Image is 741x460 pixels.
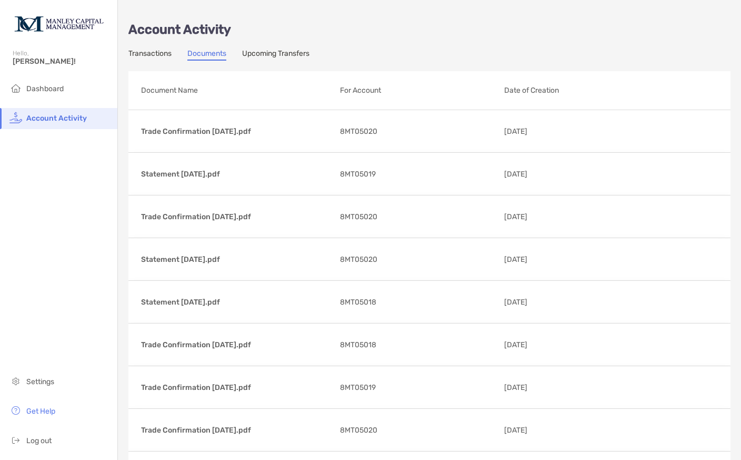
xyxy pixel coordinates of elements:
p: Date of Creation [504,84,677,97]
img: get-help icon [9,404,22,417]
span: 8MT05020 [340,424,377,437]
span: Account Activity [26,114,87,123]
span: 8MT05020 [340,125,377,138]
span: Dashboard [26,84,64,93]
p: [DATE] [504,168,590,181]
span: 8MT05018 [340,338,376,351]
span: Get Help [26,407,55,416]
span: 8MT05018 [340,296,376,309]
span: 8MT05019 [340,168,376,181]
p: [DATE] [504,338,590,351]
span: [PERSON_NAME]! [13,57,111,66]
p: Trade Confirmation [DATE].pdf [141,210,332,223]
a: Documents [187,49,226,61]
span: 8MT05020 [340,210,377,223]
p: [DATE] [504,210,590,223]
span: 8MT05020 [340,253,377,266]
span: Log out [26,436,52,445]
p: Trade Confirmation [DATE].pdf [141,381,332,394]
p: [DATE] [504,424,590,437]
p: Statement [DATE].pdf [141,168,332,181]
span: Settings [26,377,54,386]
p: Statement [DATE].pdf [141,296,332,309]
img: activity icon [9,111,22,124]
a: Transactions [128,49,172,61]
p: Trade Confirmation [DATE].pdf [141,125,332,138]
img: household icon [9,82,22,94]
p: Document Name [141,84,332,97]
p: [DATE] [504,296,590,309]
a: Upcoming Transfers [242,49,309,61]
p: Statement [DATE].pdf [141,253,332,266]
p: Account Activity [128,23,730,36]
p: [DATE] [504,381,590,394]
p: Trade Confirmation [DATE].pdf [141,338,332,351]
span: 8MT05019 [340,381,376,394]
img: logout icon [9,434,22,446]
p: [DATE] [504,125,590,138]
p: For Account [340,84,496,97]
p: [DATE] [504,253,590,266]
img: Zoe Logo [13,4,105,42]
p: Trade Confirmation [DATE].pdf [141,424,332,437]
img: settings icon [9,375,22,387]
